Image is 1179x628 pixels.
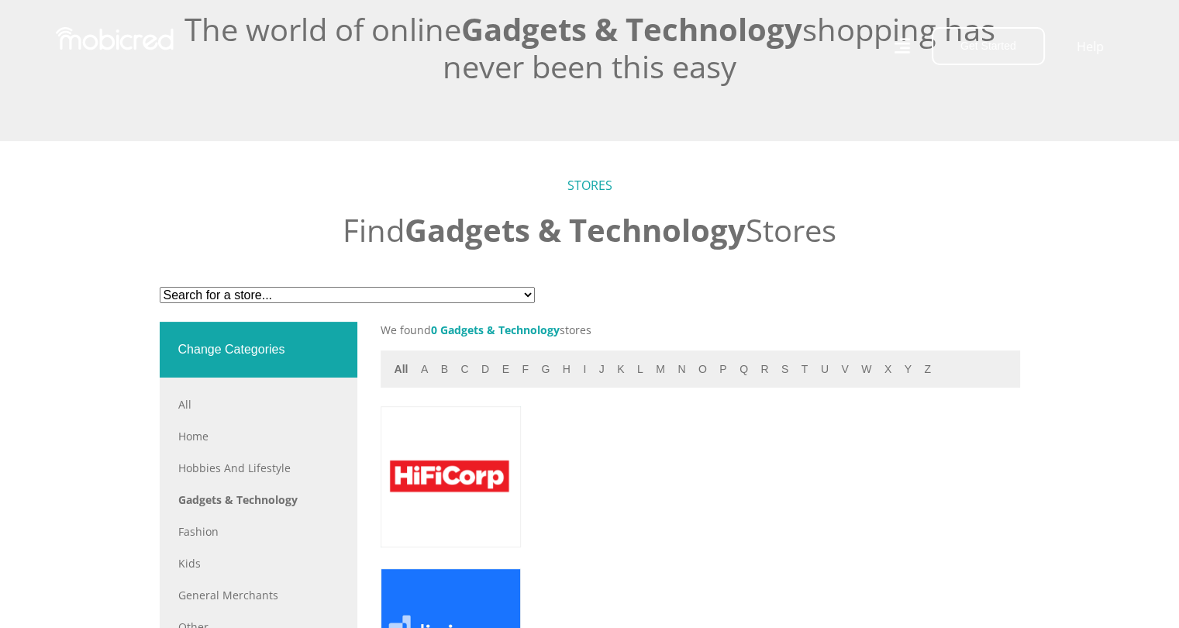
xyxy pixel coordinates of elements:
[715,361,731,378] button: p
[390,361,413,378] button: All
[612,361,629,378] button: k
[178,587,339,603] a: General Merchants
[673,361,690,378] button: n
[633,361,648,378] button: l
[178,492,339,508] a: Gadgets & Technology
[857,361,876,378] button: w
[405,209,746,251] span: Gadgets & Technology
[694,361,712,378] button: o
[1076,36,1105,57] a: Help
[756,361,773,378] button: r
[436,361,453,378] button: b
[178,523,339,540] a: Fashion
[735,361,753,378] button: q
[900,361,916,378] button: y
[178,396,339,412] a: All
[797,361,813,378] button: t
[381,322,1020,338] p: We found stores
[178,428,339,444] a: Home
[56,27,174,50] img: Mobicred
[160,212,1020,249] h2: Find Stores
[536,361,554,378] button: g
[431,323,437,337] span: 0
[932,27,1045,65] button: Get Started
[440,323,560,337] span: Gadgets & Technology
[416,361,433,378] button: a
[880,361,896,378] button: x
[595,361,609,378] button: j
[456,361,473,378] button: c
[178,555,339,571] a: Kids
[498,361,514,378] button: e
[517,361,533,378] button: f
[651,361,670,378] button: m
[919,361,936,378] button: z
[816,361,833,378] button: u
[578,361,591,378] button: i
[160,178,1020,193] h5: STORES
[477,361,494,378] button: d
[777,361,793,378] button: s
[558,361,575,378] button: h
[178,460,339,476] a: Hobbies and Lifestyle
[160,322,357,378] div: Change Categories
[836,361,853,378] button: v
